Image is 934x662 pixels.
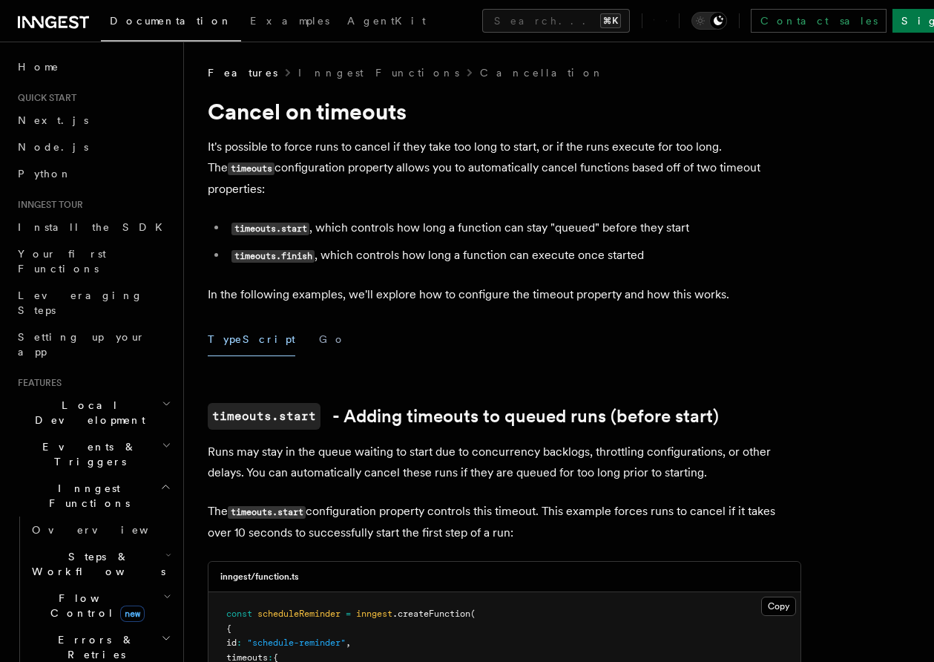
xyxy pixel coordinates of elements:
[26,543,174,585] button: Steps & Workflows
[347,15,426,27] span: AgentKit
[208,403,719,430] a: timeouts.start- Adding timeouts to queued runs (before start)
[18,168,72,180] span: Python
[691,12,727,30] button: Toggle dark mode
[18,141,88,153] span: Node.js
[12,134,174,160] a: Node.js
[227,245,801,266] li: , which controls how long a function can execute once started
[208,442,801,483] p: Runs may stay in the queue waiting to start due to concurrency backlogs, throttling configuration...
[482,9,630,33] button: Search...⌘K
[12,481,160,511] span: Inngest Functions
[228,163,274,175] code: timeouts
[480,65,605,80] a: Cancellation
[12,199,83,211] span: Inngest tour
[12,377,62,389] span: Features
[356,609,392,619] span: inngest
[237,638,242,648] span: :
[18,289,143,316] span: Leveraging Steps
[208,137,801,200] p: It's possible to force runs to cancel if they take too long to start, or if the runs execute for ...
[257,609,341,619] span: scheduleReminder
[26,591,163,620] span: Flow Control
[12,282,174,324] a: Leveraging Steps
[346,609,351,619] span: =
[319,323,346,356] button: Go
[26,585,174,626] button: Flow Controlnew
[338,4,435,40] a: AgentKit
[12,107,174,134] a: Next.js
[226,609,252,619] span: const
[18,114,88,126] span: Next.js
[346,638,351,648] span: ,
[226,638,237,648] span: id
[470,609,476,619] span: (
[250,15,329,27] span: Examples
[18,59,59,74] span: Home
[761,597,796,616] button: Copy
[226,623,231,634] span: {
[110,15,232,27] span: Documentation
[241,4,338,40] a: Examples
[12,324,174,365] a: Setting up your app
[392,609,470,619] span: .createFunction
[26,632,161,662] span: Errors & Retries
[12,160,174,187] a: Python
[751,9,887,33] a: Contact sales
[600,13,621,28] kbd: ⌘K
[220,571,299,583] h3: inngest/function.ts
[26,549,165,579] span: Steps & Workflows
[208,65,277,80] span: Features
[208,403,320,430] code: timeouts.start
[208,323,295,356] button: TypeScript
[208,98,801,125] h1: Cancel on timeouts
[32,524,185,536] span: Overview
[227,217,801,239] li: , which controls how long a function can stay "queued" before they start
[12,398,162,427] span: Local Development
[247,638,346,648] span: "schedule-reminder"
[12,214,174,240] a: Install the SDK
[12,53,174,80] a: Home
[208,501,801,543] p: The configuration property controls this timeout. This example forces runs to cancel if it takes ...
[18,221,171,233] span: Install the SDK
[298,65,459,80] a: Inngest Functions
[12,92,76,104] span: Quick start
[12,392,174,433] button: Local Development
[208,284,801,305] p: In the following examples, we'll explore how to configure the timeout property and how this works.
[228,506,306,519] code: timeouts.start
[12,433,174,475] button: Events & Triggers
[101,4,241,42] a: Documentation
[18,331,145,358] span: Setting up your app
[12,240,174,282] a: Your first Functions
[26,517,174,543] a: Overview
[12,439,162,469] span: Events & Triggers
[231,250,315,263] code: timeouts.finish
[231,223,309,235] code: timeouts.start
[12,475,174,517] button: Inngest Functions
[120,606,145,622] span: new
[18,248,106,275] span: Your first Functions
